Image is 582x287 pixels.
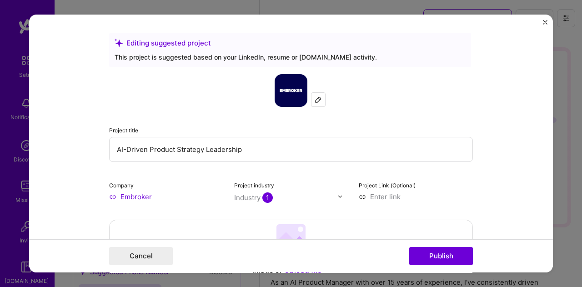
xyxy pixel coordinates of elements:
[275,74,307,107] img: Company logo
[311,93,325,106] div: Edit
[115,38,466,48] div: Editing suggested project
[234,193,273,202] div: Industry
[262,192,273,203] span: 1
[109,182,134,189] label: Company
[337,194,343,199] img: drop icon
[115,39,123,47] i: icon SuggestedTeams
[109,137,473,162] input: Enter the name of the project
[234,182,274,189] label: Project industry
[543,20,547,30] button: Close
[359,182,416,189] label: Project Link (Optional)
[115,52,466,62] div: This project is suggested based on your LinkedIn, resume or [DOMAIN_NAME] activity.
[109,247,173,265] button: Cancel
[359,192,473,201] input: Enter link
[109,127,138,134] label: Project title
[315,96,322,103] img: Edit
[109,192,223,201] input: Enter name or website
[409,247,473,265] button: Publish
